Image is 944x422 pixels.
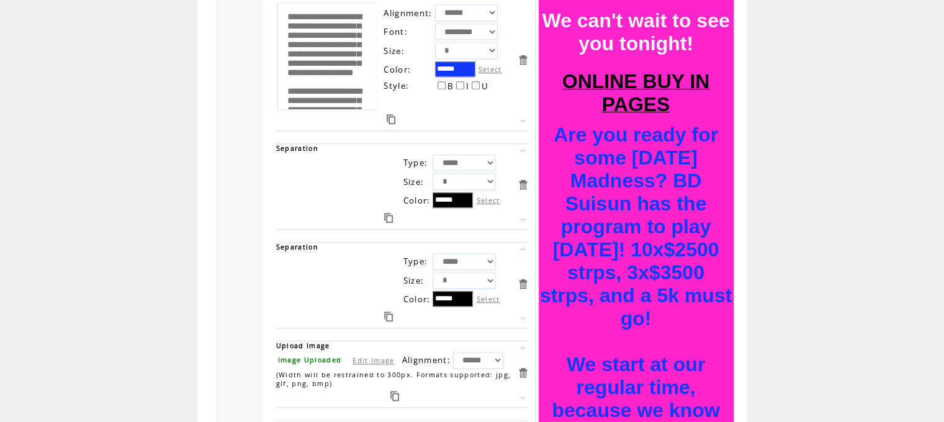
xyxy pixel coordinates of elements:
a: Move this item down [517,214,529,226]
a: Move this item down [517,115,529,127]
a: Duplicate this item [390,391,399,401]
span: Separation [276,144,318,153]
a: Delete this item [517,54,529,66]
span: I [466,81,469,92]
span: Type: [403,256,428,267]
span: Color: [384,64,411,75]
span: Alignment: [384,7,432,19]
a: Delete this item [517,367,529,379]
a: Edit Image [353,356,394,365]
a: Move this item down [517,313,529,325]
span: Size: [403,176,424,187]
span: Color: [403,195,430,206]
span: U [482,81,488,92]
a: Move this item up [517,341,529,353]
a: ONLINE BUY IN PAGES [562,85,710,112]
span: Alignment: [402,354,450,366]
span: B [447,81,454,92]
font: ONLINE BUY IN PAGES [562,70,710,115]
a: Duplicate this item [387,114,395,124]
span: (Width will be restrained to 300px. Formats supported: jpg, gif, png, bmp) [276,370,511,388]
a: Duplicate this item [384,312,393,321]
span: Color: [403,294,430,305]
a: Duplicate this item [384,213,393,223]
label: Select [479,65,502,74]
span: Style: [384,80,409,91]
a: Move this item up [517,243,529,254]
label: Select [476,294,500,303]
a: Delete this item [517,179,529,191]
span: Upload Image [276,341,330,350]
span: Type: [403,157,428,168]
label: Select [476,195,500,205]
span: Font: [384,26,408,37]
span: Image Uploaded [277,356,341,364]
a: Move this item up [517,144,529,156]
span: Separation [276,243,318,251]
a: Move this item down [517,392,529,404]
span: Size: [403,275,424,286]
a: Delete this item [517,278,529,290]
span: Size: [384,45,405,56]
